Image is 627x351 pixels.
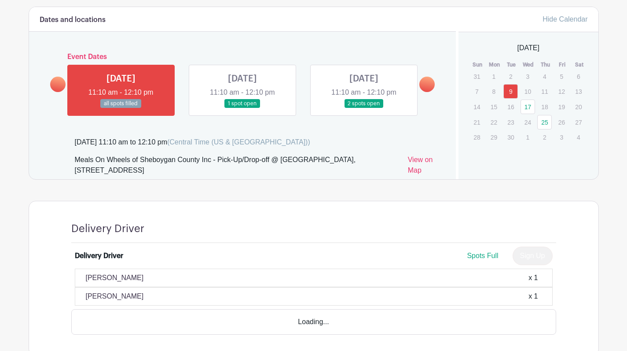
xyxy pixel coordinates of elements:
[503,70,518,83] p: 2
[571,70,586,83] p: 6
[521,70,535,83] p: 3
[503,60,520,69] th: Tue
[75,155,401,179] div: Meals On Wheels of Sheboygan County Inc - Pick-Up/Drop-off @ [GEOGRAPHIC_DATA], [STREET_ADDRESS]
[520,60,537,69] th: Wed
[487,100,501,114] p: 15
[467,252,498,259] span: Spots Full
[571,130,586,144] p: 4
[86,273,144,283] p: [PERSON_NAME]
[469,85,484,98] p: 7
[487,85,501,98] p: 8
[469,100,484,114] p: 14
[528,291,538,302] div: x 1
[503,84,518,99] a: 9
[469,115,484,129] p: 21
[487,115,501,129] p: 22
[469,70,484,83] p: 31
[528,273,538,283] div: x 1
[554,115,569,129] p: 26
[537,130,552,144] p: 2
[469,60,486,69] th: Sun
[167,138,310,146] span: (Central Time (US & [GEOGRAPHIC_DATA]))
[571,85,586,98] p: 13
[469,130,484,144] p: 28
[554,130,569,144] p: 3
[71,222,144,235] h4: Delivery Driver
[408,155,445,179] a: View on Map
[66,53,420,61] h6: Event Dates
[521,100,535,114] a: 17
[503,130,518,144] p: 30
[75,137,310,148] div: [DATE] 11:10 am to 12:10 pm
[521,85,535,98] p: 10
[521,115,535,129] p: 24
[571,100,586,114] p: 20
[40,16,106,24] h6: Dates and locations
[537,85,552,98] p: 11
[487,70,501,83] p: 1
[571,60,588,69] th: Sat
[75,251,123,261] div: Delivery Driver
[86,291,144,302] p: [PERSON_NAME]
[503,115,518,129] p: 23
[487,130,501,144] p: 29
[554,60,571,69] th: Fri
[571,115,586,129] p: 27
[537,60,554,69] th: Thu
[537,100,552,114] p: 18
[554,100,569,114] p: 19
[537,70,552,83] p: 4
[503,100,518,114] p: 16
[543,15,587,23] a: Hide Calendar
[517,43,539,53] span: [DATE]
[554,70,569,83] p: 5
[71,309,556,335] div: Loading...
[537,115,552,129] a: 25
[486,60,503,69] th: Mon
[554,85,569,98] p: 12
[521,130,535,144] p: 1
